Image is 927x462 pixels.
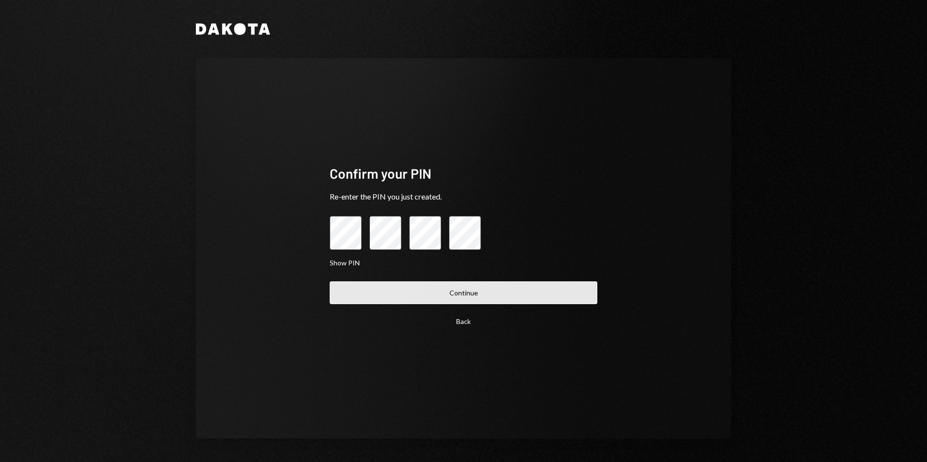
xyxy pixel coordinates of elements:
div: Confirm your PIN [330,164,597,183]
div: Re-enter the PIN you just created. [330,191,597,202]
button: Back [330,310,597,333]
input: pin code 2 of 4 [369,216,401,250]
input: pin code 1 of 4 [330,216,362,250]
input: pin code 3 of 4 [409,216,441,250]
button: Show PIN [330,259,360,268]
input: pin code 4 of 4 [449,216,481,250]
button: Continue [330,281,597,304]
